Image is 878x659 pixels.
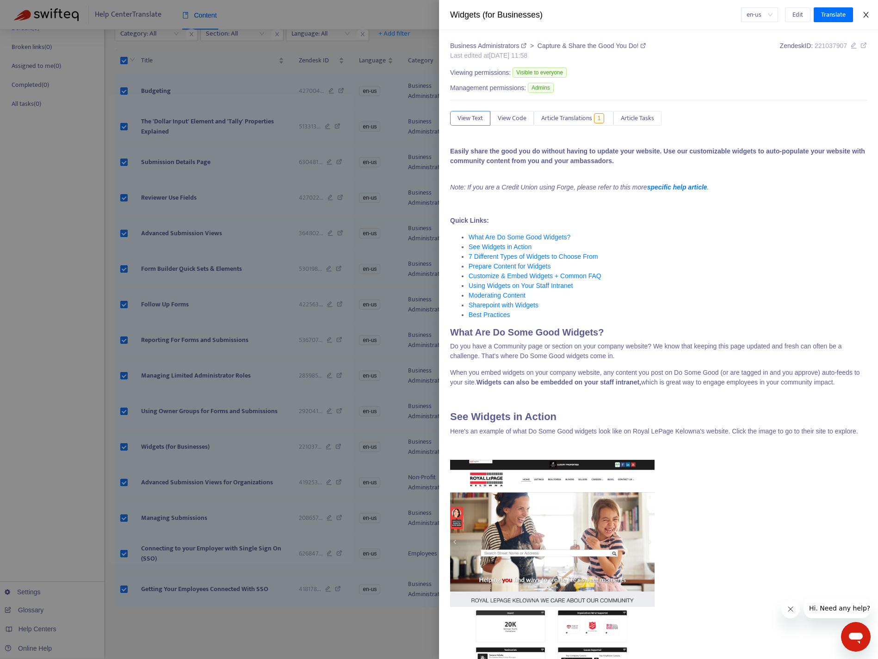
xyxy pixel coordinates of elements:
span: Management permissions: [450,83,526,93]
a: Moderating Content [469,292,526,299]
iframe: Button to launch messaging window [841,622,871,652]
button: Article Translations1 [534,111,613,126]
a: What Are Do Some Good Widgets? [469,233,570,241]
div: > [450,41,646,51]
a: specific help article [647,183,707,191]
button: View Text [450,111,490,126]
a: Royal_LePage_newsletter.jpg [450,616,655,623]
span: Translate [821,10,846,20]
span: close [862,11,870,18]
span: View Text [458,113,483,123]
span: See Widgets in Action [450,411,556,422]
a: Prepare Content for Widgets [469,262,550,270]
p: Do you have a Community page or section on your company website? We know that keeping this page u... [450,342,867,361]
div: Last edited at [DATE] 11:58 [450,51,646,61]
span: Admins [528,83,554,93]
div: Zendesk ID: [780,41,867,61]
a: Using Widgets on Your Staff Intranet [469,282,573,289]
span: Edit [792,10,803,20]
em: Note: If you are a Credit Union using Forge, please refer to this more . [450,183,709,191]
iframe: Message from company [804,598,871,618]
strong: Quick Links: [450,217,489,224]
span: 221037907 [815,42,847,49]
span: View Code [498,113,526,123]
button: Edit [785,7,810,22]
span: Article Tasks [621,113,654,123]
span: en-us [747,8,773,22]
strong: Easily share the good you do without having to update your website. Use our customizable widgets ... [450,147,865,165]
a: See Widgets in Action [469,243,532,250]
span: Article Translations [541,113,592,123]
div: Widgets (for Businesses) [450,9,741,21]
button: Translate [814,7,853,22]
a: Sharepoint with Widgets [469,301,538,309]
a: Business Administrators [450,42,528,49]
button: Article Tasks [613,111,662,126]
a: 7 Different Types of Widgets to Choose From [469,253,598,260]
p: When you embed widgets on your company website, any content you post on Do Some Good (or are tagg... [450,368,867,387]
strong: What Are Do Some Good Widgets? [450,327,604,337]
a: Capture & Share the Good You Do! [538,42,646,49]
a: Customize & Embed Widgets + Common FAQ [469,272,601,280]
button: View Code [490,111,534,126]
p: Here's an example of what Do Some Good widgets look like on Royal LePage Kelowna's website. Click... [450,427,867,436]
iframe: Close message [781,600,800,618]
a: Best Practices [469,311,510,318]
span: Visible to everyone [513,67,567,78]
span: 1 [594,113,605,123]
button: Close [859,11,872,19]
span: Viewing permissions: [450,68,511,78]
strong: Widgets can also be embedded on your staff intranet, [476,378,641,386]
